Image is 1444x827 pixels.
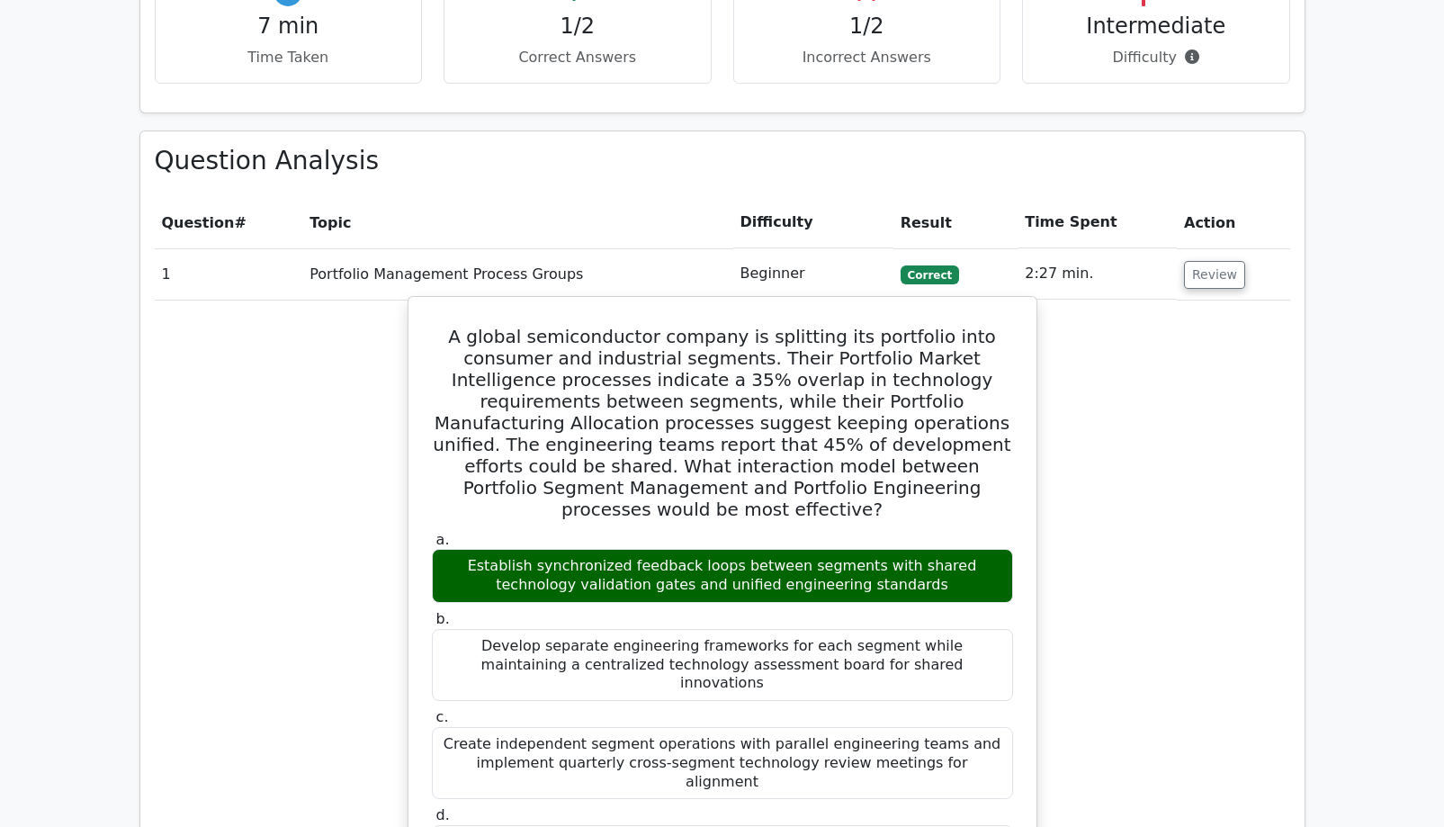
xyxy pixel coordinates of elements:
p: Time Taken [170,47,408,68]
h5: A global semiconductor company is splitting its portfolio into consumer and industrial segments. ... [430,326,1015,520]
td: 1 [155,248,303,300]
div: Establish synchronized feedback loops between segments with shared technology validation gates an... [432,549,1013,603]
th: # [155,197,303,248]
span: b. [436,610,450,627]
h4: 1/2 [459,13,696,40]
th: Difficulty [733,197,893,248]
div: Develop separate engineering frameworks for each segment while maintaining a centralized technolo... [432,629,1013,701]
span: Question [162,214,235,231]
span: d. [436,806,450,823]
h3: Question Analysis [155,146,1290,176]
p: Difficulty [1037,47,1275,68]
th: Action [1177,197,1290,248]
h4: 7 min [170,13,408,40]
p: Correct Answers [459,47,696,68]
th: Topic [302,197,732,248]
p: Incorrect Answers [749,47,986,68]
td: Portfolio Management Process Groups [302,248,732,300]
td: Beginner [733,248,893,300]
td: 2:27 min. [1018,248,1177,300]
th: Result [893,197,1018,248]
div: Create independent segment operations with parallel engineering teams and implement quarterly cro... [432,727,1013,799]
h4: 1/2 [749,13,986,40]
span: c. [436,708,449,725]
th: Time Spent [1018,197,1177,248]
span: Correct [901,265,959,283]
span: a. [436,531,450,548]
button: Review [1184,261,1245,289]
h4: Intermediate [1037,13,1275,40]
